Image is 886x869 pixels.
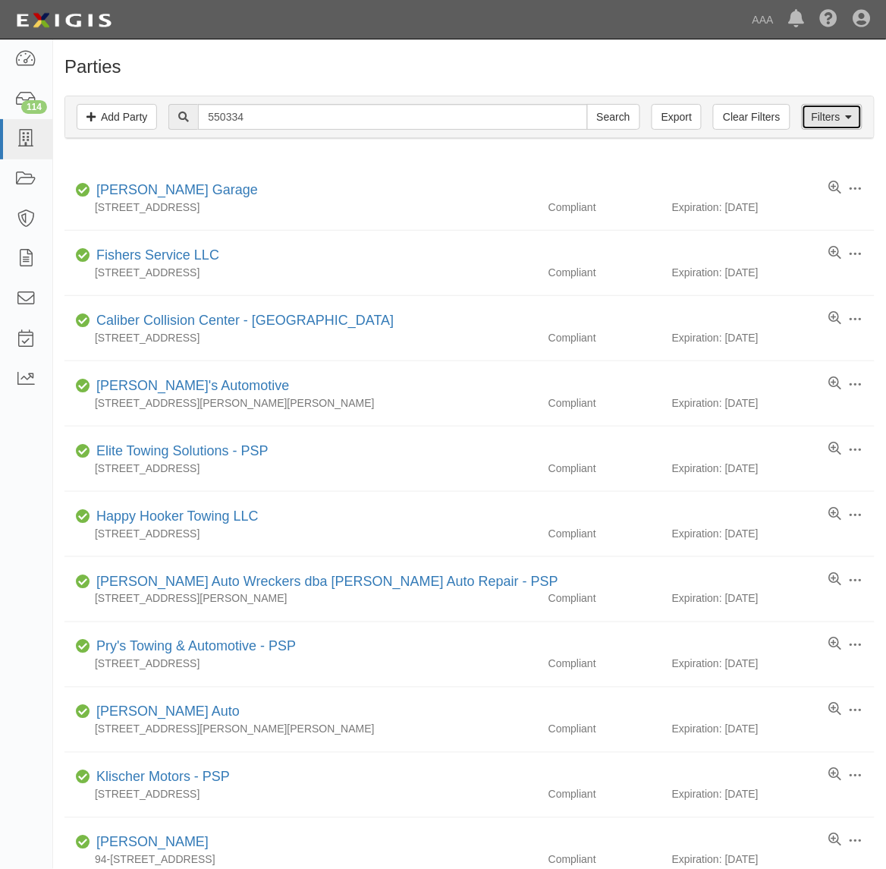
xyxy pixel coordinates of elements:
div: Mercer Auto Wreckers dba Carpenter's Auto Repair - PSP [90,572,558,592]
div: Pry's Towing & Automotive - PSP [90,638,296,657]
i: Compliant [76,446,90,457]
div: Compliant [537,526,672,541]
i: Help Center - Complianz [820,11,838,29]
div: Expiration: [DATE] [672,852,875,867]
a: AAA [745,5,781,35]
a: Caliber Collision Center - [GEOGRAPHIC_DATA] [96,313,394,328]
a: Klischer Motors - PSP [96,770,230,785]
a: [PERSON_NAME] Auto Wreckers dba [PERSON_NAME] Auto Repair - PSP [96,574,558,589]
div: [STREET_ADDRESS][PERSON_NAME][PERSON_NAME] [64,722,537,737]
a: View results summary [829,311,842,326]
div: Expiration: [DATE] [672,330,875,345]
a: View results summary [829,833,842,849]
div: Compliant [537,722,672,737]
a: [PERSON_NAME] [96,835,209,850]
div: Klischer Motors - PSP [90,768,230,788]
div: [STREET_ADDRESS] [64,787,537,802]
div: Expiration: [DATE] [672,526,875,541]
div: 94-[STREET_ADDRESS] [64,852,537,867]
i: Compliant [76,381,90,392]
div: Burnworth's Garage [90,181,258,200]
div: [STREET_ADDRESS] [64,265,537,280]
div: Compliant [537,395,672,411]
a: View results summary [829,181,842,196]
a: View results summary [829,246,842,261]
i: Compliant [76,773,90,783]
i: Compliant [76,512,90,522]
div: Caliber Collision Center - Alhambra [90,311,394,331]
div: Compliant [537,200,672,215]
div: [STREET_ADDRESS] [64,200,537,215]
div: Compliant [537,265,672,280]
div: Russell's Auto [90,703,240,723]
a: Pry's Towing & Automotive - PSP [96,639,296,654]
div: Compliant [537,461,672,476]
a: View results summary [829,638,842,653]
input: Search [587,104,640,130]
div: Expiration: [DATE] [672,265,875,280]
div: Fishers Service LLC [90,246,219,266]
i: Compliant [76,250,90,261]
div: 114 [21,100,47,114]
i: Compliant [76,642,90,653]
div: [STREET_ADDRESS] [64,330,537,345]
div: [STREET_ADDRESS] [64,461,537,476]
div: Compliant [537,787,672,802]
a: [PERSON_NAME] Garage [96,182,258,197]
a: View results summary [829,376,842,392]
a: Add Party [77,104,157,130]
a: View results summary [829,768,842,783]
i: Compliant [76,838,90,849]
div: Expiration: [DATE] [672,787,875,802]
div: Tony Hyundai Waipio [90,833,209,853]
a: [PERSON_NAME] Auto [96,704,240,719]
div: [STREET_ADDRESS] [64,656,537,672]
div: Expiration: [DATE] [672,722,875,737]
div: Compliant [537,330,672,345]
a: Fishers Service LLC [96,247,219,263]
div: [STREET_ADDRESS][PERSON_NAME][PERSON_NAME] [64,395,537,411]
div: Expiration: [DATE] [672,395,875,411]
h1: Parties [64,57,875,77]
img: logo-5460c22ac91f19d4615b14bd174203de0afe785f0fc80cf4dbbc73dc1793850b.png [11,7,116,34]
div: Compliant [537,591,672,606]
div: [STREET_ADDRESS][PERSON_NAME] [64,591,537,606]
div: Jay's Automotive [90,376,290,396]
input: Search [198,104,587,130]
div: Expiration: [DATE] [672,200,875,215]
a: Clear Filters [713,104,790,130]
i: Compliant [76,316,90,326]
div: Expiration: [DATE] [672,591,875,606]
a: Happy Hooker Towing LLC [96,508,259,524]
div: Elite Towing Solutions - PSP [90,442,269,461]
a: Elite Towing Solutions - PSP [96,443,269,458]
a: View results summary [829,703,842,718]
i: Compliant [76,707,90,718]
a: View results summary [829,442,842,457]
div: Happy Hooker Towing LLC [90,507,259,527]
a: [PERSON_NAME]'s Automotive [96,378,290,393]
a: View results summary [829,507,842,522]
a: View results summary [829,572,842,587]
a: Filters [802,104,862,130]
i: Compliant [76,185,90,196]
div: Compliant [537,852,672,867]
i: Compliant [76,577,90,587]
div: [STREET_ADDRESS] [64,526,537,541]
div: Compliant [537,656,672,672]
div: Expiration: [DATE] [672,461,875,476]
div: Expiration: [DATE] [672,656,875,672]
a: Export [652,104,702,130]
